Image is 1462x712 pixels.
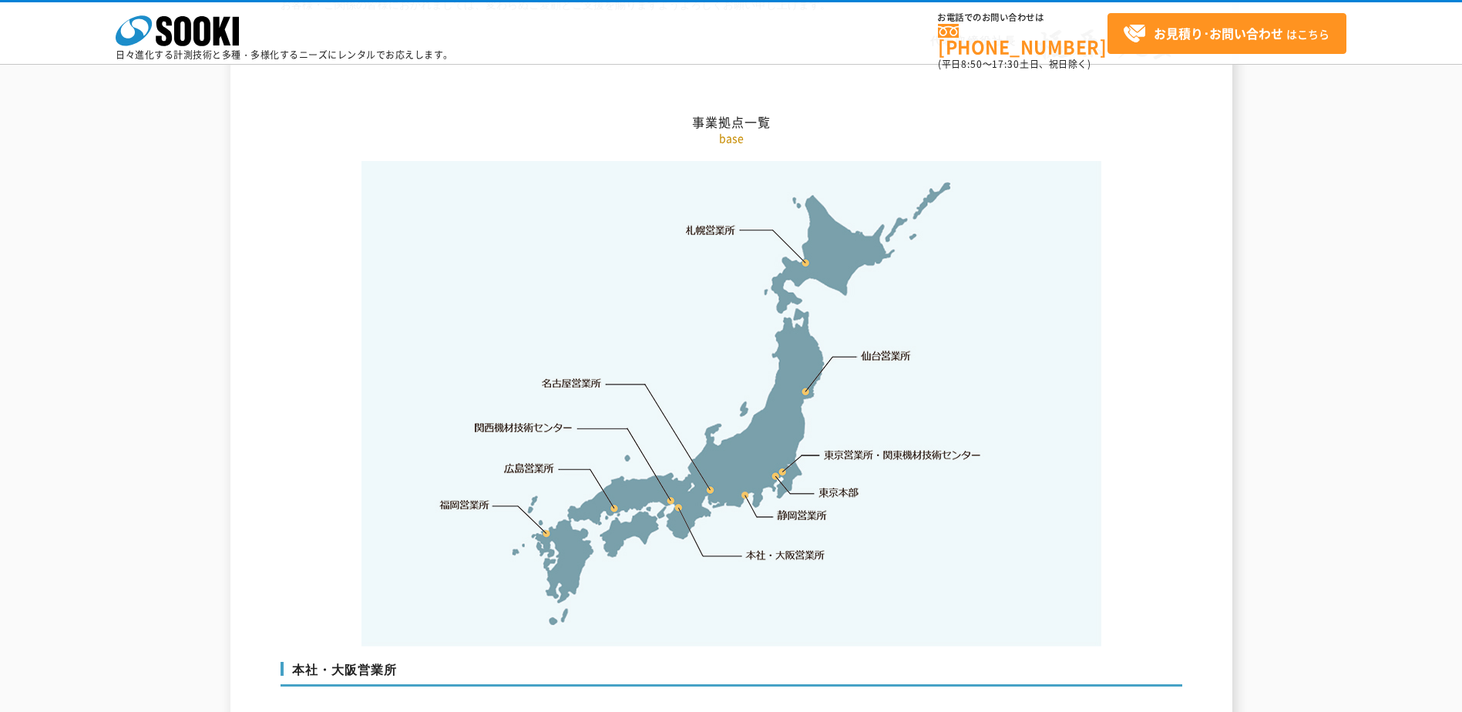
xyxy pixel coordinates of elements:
[281,662,1182,687] h3: 本社・大阪営業所
[281,130,1182,146] p: base
[475,420,573,435] a: 関西機材技術センター
[744,547,825,563] a: 本社・大阪営業所
[961,57,983,71] span: 8:50
[1107,13,1346,54] a: お見積り･お問い合わせはこちら
[686,222,736,237] a: 札幌営業所
[938,24,1107,55] a: [PHONE_NUMBER]
[505,460,555,475] a: 広島営業所
[1154,24,1283,42] strong: お見積り･お問い合わせ
[819,485,859,501] a: 東京本部
[825,447,983,462] a: 東京営業所・関東機材技術センター
[861,348,911,364] a: 仙台営業所
[361,161,1101,647] img: 事業拠点一覧
[992,57,1020,71] span: 17:30
[116,50,453,59] p: 日々進化する計測技術と多種・多様化するニーズにレンタルでお応えします。
[777,508,827,523] a: 静岡営業所
[439,497,489,512] a: 福岡営業所
[1123,22,1329,45] span: はこちら
[938,57,1091,71] span: (平日 ～ 土日、祝日除く)
[542,376,602,391] a: 名古屋営業所
[938,13,1107,22] span: お電話でのお問い合わせは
